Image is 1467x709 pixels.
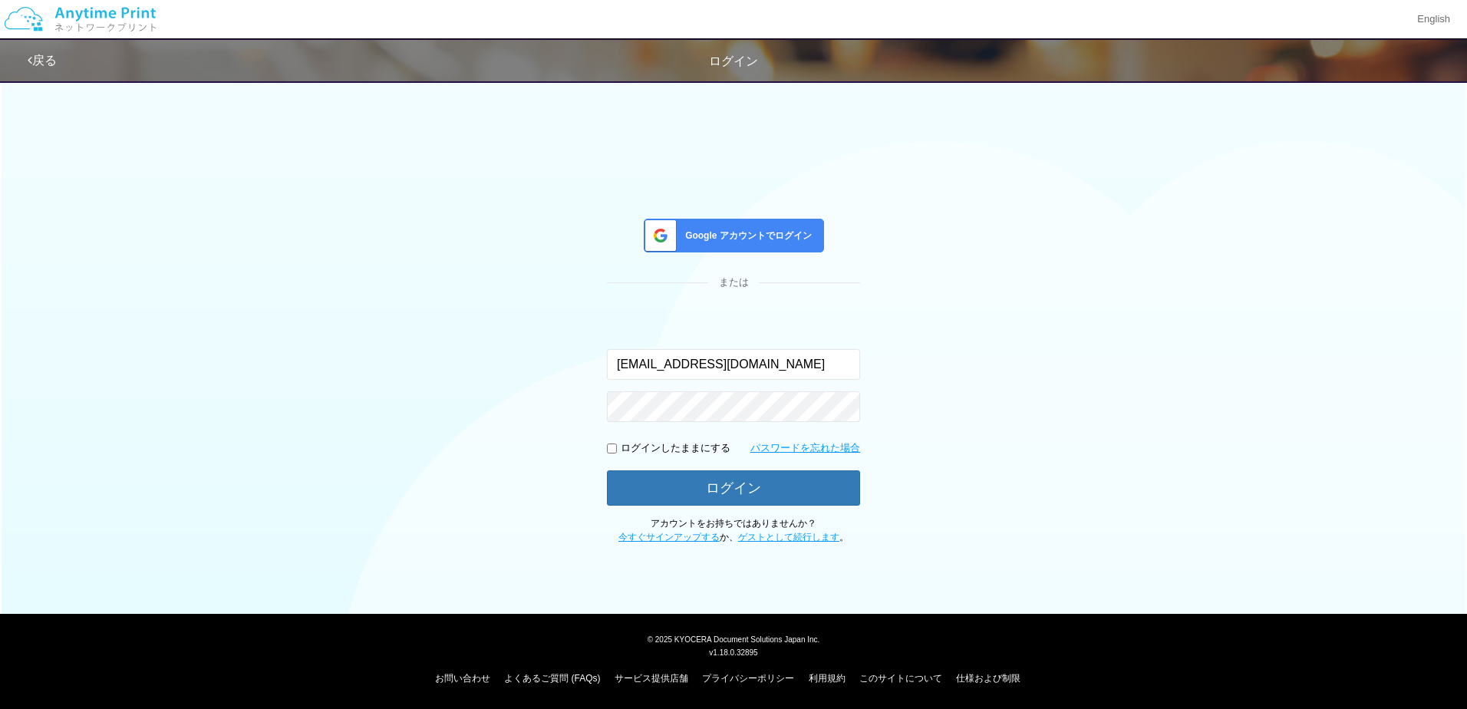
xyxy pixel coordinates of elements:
a: よくあるご質問 (FAQs) [504,673,600,684]
span: © 2025 KYOCERA Document Solutions Japan Inc. [648,634,820,644]
a: 利用規約 [809,673,846,684]
a: ゲストとして続行します [738,532,839,542]
a: プライバシーポリシー [702,673,794,684]
a: このサイトについて [859,673,942,684]
a: 仕様および制限 [956,673,1020,684]
div: または [607,275,860,290]
p: ログインしたままにする [621,441,730,456]
a: サービス提供店舗 [615,673,688,684]
span: Google アカウントでログイン [679,229,812,242]
a: 戻る [28,54,57,67]
span: ログイン [709,54,758,68]
a: 今すぐサインアップする [618,532,720,542]
span: か、 。 [618,532,849,542]
p: アカウントをお持ちではありませんか？ [607,517,860,543]
span: v1.18.0.32895 [709,648,757,657]
input: メールアドレス [607,349,860,380]
a: お問い合わせ [435,673,490,684]
button: ログイン [607,470,860,506]
a: パスワードを忘れた場合 [750,441,860,456]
